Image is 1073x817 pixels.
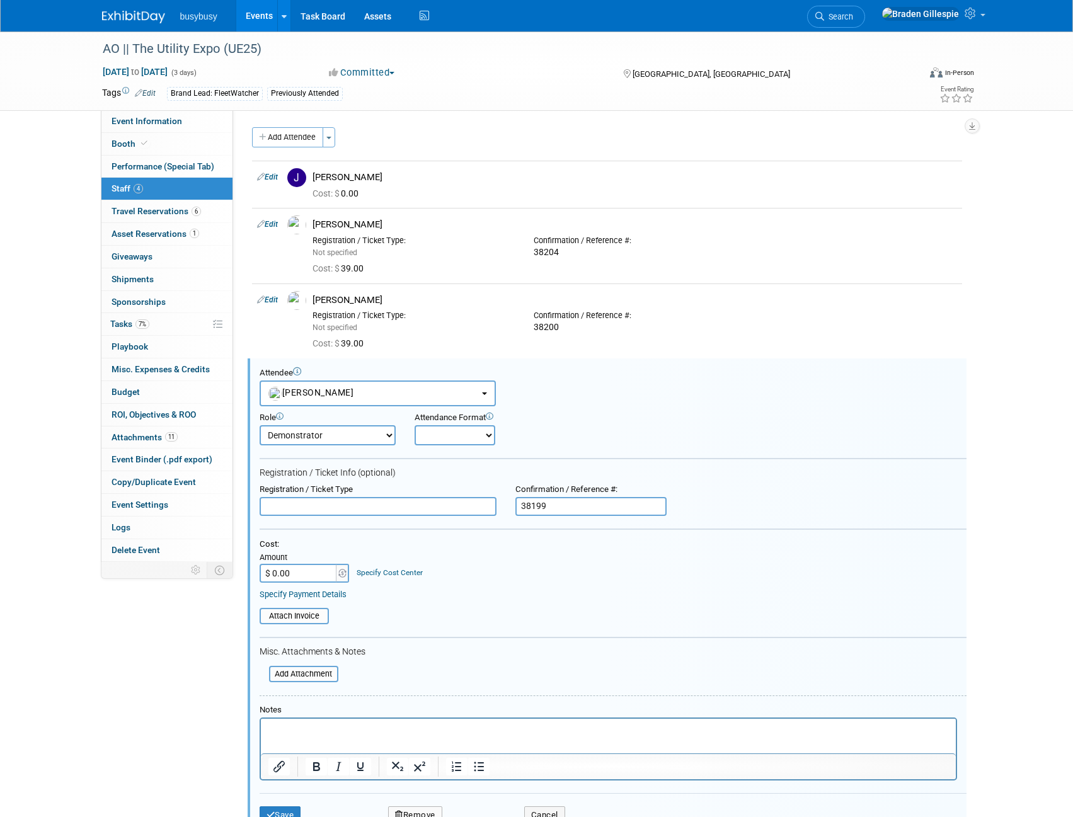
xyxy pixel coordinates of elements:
span: 1 [190,229,199,238]
button: Bold [306,758,327,775]
a: Logs [101,517,232,539]
a: Delete Event [101,539,232,561]
button: Subscript [387,758,408,775]
div: Confirmation / Reference #: [515,484,667,495]
span: busybusy [180,11,217,21]
a: Shipments [101,268,232,290]
button: Underline [350,758,371,775]
div: Registration / Ticket Type: [313,311,515,321]
a: Sponsorships [101,291,232,313]
span: Giveaways [112,251,152,261]
a: Event Information [101,110,232,132]
span: 6 [192,207,201,216]
button: [PERSON_NAME] [260,380,496,406]
span: Copy/Duplicate Event [112,477,196,487]
span: Tasks [110,319,149,329]
a: Attachments11 [101,426,232,448]
span: Event Settings [112,500,168,510]
span: Cost: $ [313,338,341,348]
span: Asset Reservations [112,229,199,239]
iframe: Rich Text Area [261,719,956,753]
a: Specify Payment Details [260,590,347,599]
button: Italic [328,758,349,775]
span: Staff [112,183,143,193]
a: Asset Reservations1 [101,223,232,245]
div: Role [260,413,396,423]
span: Booth [112,139,150,149]
a: Edit [135,89,156,98]
i: Booth reservation complete [141,140,147,147]
div: Event Format [845,66,975,84]
span: 39.00 [313,338,369,348]
button: Bullet list [468,758,490,775]
a: Copy/Duplicate Event [101,471,232,493]
a: Tasks7% [101,313,232,335]
div: [PERSON_NAME] [313,171,957,183]
a: Event Settings [101,494,232,516]
button: Committed [324,66,399,79]
span: to [129,67,141,77]
div: Misc. Attachments & Notes [260,646,967,658]
button: Insert/edit link [268,758,290,775]
span: Travel Reservations [112,206,201,216]
div: [PERSON_NAME] [313,219,957,231]
div: Previously Attended [267,87,343,100]
div: Cost: [260,539,967,550]
span: Delete Event [112,545,160,555]
button: Numbered list [446,758,468,775]
span: [DATE] [DATE] [102,66,168,77]
div: Attendance Format [415,413,577,423]
a: ROI, Objectives & ROO [101,404,232,426]
a: Misc. Expenses & Credits [101,358,232,380]
a: Edit [257,173,278,181]
td: Personalize Event Tab Strip [185,562,207,578]
span: Not specified [313,323,357,332]
span: ROI, Objectives & ROO [112,409,196,420]
span: Logs [112,522,130,532]
img: Braden Gillespie [881,7,960,21]
span: Sponsorships [112,297,166,307]
div: AO || The Utility Expo (UE25) [98,38,900,60]
a: Budget [101,381,232,403]
span: Event Information [112,116,182,126]
span: Attachments [112,432,178,442]
a: Staff4 [101,178,232,200]
span: Search [824,12,853,21]
a: Edit [257,295,278,304]
span: 0.00 [313,188,364,198]
div: Event Rating [939,86,973,93]
a: Giveaways [101,246,232,268]
div: Attendee [260,368,967,379]
span: 11 [165,432,178,442]
a: Edit [257,220,278,229]
a: Performance (Special Tab) [101,156,232,178]
div: In-Person [944,68,974,77]
div: Brand Lead: FleetWatcher [167,87,263,100]
span: Misc. Expenses & Credits [112,364,210,374]
span: (3 days) [170,69,197,77]
div: Registration / Ticket Type: [313,236,515,246]
div: Registration / Ticket Type [260,484,496,495]
span: 7% [135,319,149,329]
span: Cost: $ [313,263,341,273]
div: Registration / Ticket Info (optional) [260,467,967,479]
a: Playbook [101,336,232,358]
a: Search [807,6,865,28]
span: Not specified [313,248,357,257]
span: [PERSON_NAME] [268,387,354,397]
div: Confirmation / Reference #: [534,311,736,321]
span: 4 [134,184,143,193]
span: Budget [112,387,140,397]
img: Format-Inperson.png [930,67,943,77]
button: Add Attendee [252,127,323,147]
a: Specify Cost Center [357,568,423,577]
div: Notes [260,705,957,716]
div: 38200 [534,322,736,333]
a: Event Binder (.pdf export) [101,448,232,471]
span: 39.00 [313,263,369,273]
div: Amount [260,552,351,564]
td: Toggle Event Tabs [207,562,232,578]
a: Booth [101,133,232,155]
a: Travel Reservations6 [101,200,232,222]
